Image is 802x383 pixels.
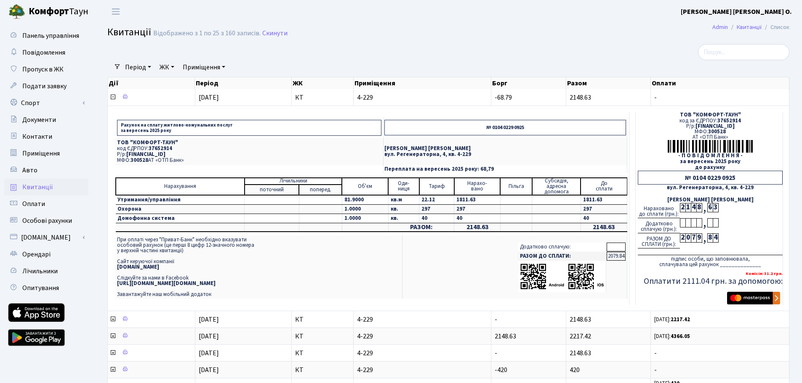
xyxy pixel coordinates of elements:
div: Нараховано до сплати (грн.): [638,203,680,218]
div: - П О В І Д О М Л Е Н Н Я - [638,153,783,158]
p: Переплата на вересень 2025 року: 68,79 [384,166,626,172]
span: Пропуск в ЖК [22,65,64,74]
b: Комісія: 31.2 грн. [746,270,783,277]
b: Комфорт [29,5,69,18]
div: РАЗОМ ДО СПЛАТИ (грн.): [638,233,680,248]
span: 37652914 [149,145,172,152]
span: [DATE] [199,365,219,375]
h5: Оплатити 2111.04 грн. за допомогою: [638,276,783,286]
th: Оплати [651,77,789,89]
td: 22.12 [419,195,454,205]
td: 1.0000 [342,204,388,214]
a: Контакти [4,128,88,145]
td: 40 [581,214,627,223]
td: Нарахування [116,178,245,195]
td: Субсидія, адресна допомога [532,178,581,195]
td: До cплати [581,178,627,195]
a: Орендарі [4,246,88,263]
a: Спорт [4,95,88,111]
span: КТ [295,333,350,340]
p: вул. Регенераторна, 4, кв. 4-229 [384,152,626,157]
b: 4366.05 [671,333,690,340]
th: Дії [108,77,195,89]
div: 8 [696,203,702,212]
a: Повідомлення [4,44,88,61]
a: [DOMAIN_NAME] [4,229,88,246]
span: 2148.63 [570,349,591,358]
div: 7 [691,233,696,243]
div: код за ЄДРПОУ: [638,118,783,124]
div: ТОВ "КОМФОРТ-ТАУН" [638,112,783,118]
th: Період [195,77,291,89]
th: ЖК [292,77,354,89]
td: Лічильники [245,178,342,185]
td: 81.9000 [342,195,388,205]
div: , [702,233,707,243]
p: № 0104 0229 0925 [384,120,626,135]
td: кв. [388,204,419,214]
span: Особові рахунки [22,216,72,225]
div: [PERSON_NAME] [PERSON_NAME] [638,197,783,203]
div: 3 [713,203,718,212]
div: Р/р: [638,124,783,129]
span: [DATE] [199,93,219,102]
span: 300528 [131,156,148,164]
td: РАЗОМ: [388,223,454,232]
td: Тариф [419,178,454,195]
p: ТОВ "КОМФОРТ-ТАУН" [117,140,381,145]
div: 4 [691,203,696,212]
td: кв.м [388,195,419,205]
a: Період [122,60,155,74]
span: [FINANCIAL_ID] [126,151,165,158]
th: Приміщення [354,77,491,89]
span: Квитанції [22,182,53,192]
span: - [495,315,497,324]
span: - [654,94,786,101]
span: [DATE] [199,332,219,341]
span: КТ [295,316,350,323]
span: Орендарі [22,250,51,259]
span: Повідомлення [22,48,65,57]
span: 4-229 [357,350,488,357]
td: 40 [419,214,454,223]
span: 300528 [708,128,726,135]
span: Авто [22,166,37,175]
span: Контакти [22,132,52,141]
span: 2217.42 [570,332,591,341]
div: 9 [696,233,702,243]
a: Авто [4,162,88,179]
th: Разом [566,77,651,89]
td: Домофонна система [116,214,245,223]
td: 297 [581,204,627,214]
b: [DOMAIN_NAME] [117,263,159,271]
span: Панель управління [22,31,79,40]
span: -68.79 [495,93,512,102]
div: 6 [707,203,713,212]
span: - [654,367,786,373]
a: Опитування [4,280,88,296]
td: кв. [388,214,419,223]
button: Переключити навігацію [105,5,126,18]
td: 40 [454,214,501,223]
div: АТ «ОТП Банк» [638,135,783,140]
div: 1 [685,203,691,212]
td: РАЗОМ ДО СПЛАТИ: [518,252,606,261]
td: Охорона [116,204,245,214]
div: Додатково сплачую (грн.): [638,218,680,233]
span: - [654,350,786,357]
li: Список [762,23,789,32]
div: , [702,203,707,213]
a: Подати заявку [4,78,88,95]
div: Відображено з 1 по 25 з 160 записів. [153,29,261,37]
th: Борг [491,77,566,89]
p: [PERSON_NAME] [PERSON_NAME] [384,146,626,151]
span: Приміщення [22,149,60,158]
small: [DATE]: [654,333,690,340]
td: При оплаті через "Приват-Банк" необхідно вказувати особовий рахунок (це перші 8 цифр 12-значного ... [115,235,402,299]
a: Особові рахунки [4,212,88,229]
a: Квитанції [737,23,762,32]
span: 420 [570,365,580,375]
div: до рахунку [638,165,783,170]
span: -420 [495,365,507,375]
img: apps-qrcodes.png [520,263,604,290]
